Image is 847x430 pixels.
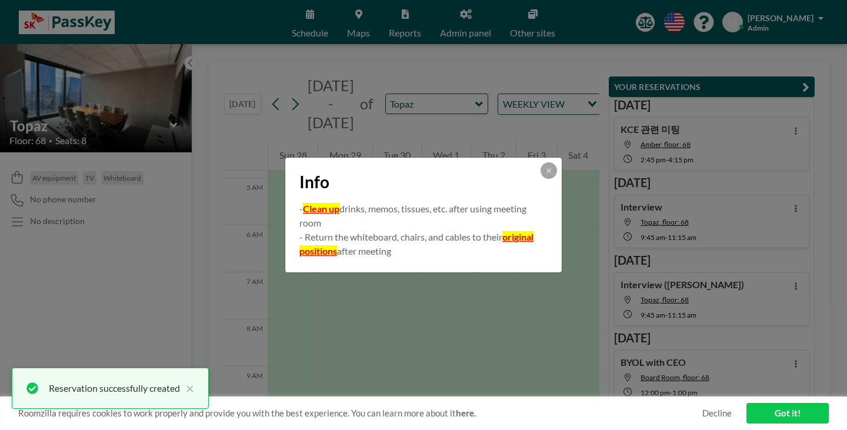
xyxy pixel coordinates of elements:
[702,408,732,419] a: Decline
[49,381,180,395] div: Reservation successfully created
[18,408,702,419] span: Roomzilla requires cookies to work properly and provide you with the best experience. You can lea...
[180,381,194,395] button: close
[746,403,829,424] a: Got it!
[299,202,548,230] p: - drinks, memos, tissues, etc. after using meeting room
[299,172,329,192] span: Info
[303,203,339,214] u: Clean up
[299,230,548,258] p: - Return the whiteboard, chairs, and cables to their after meeting
[456,408,476,418] a: here.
